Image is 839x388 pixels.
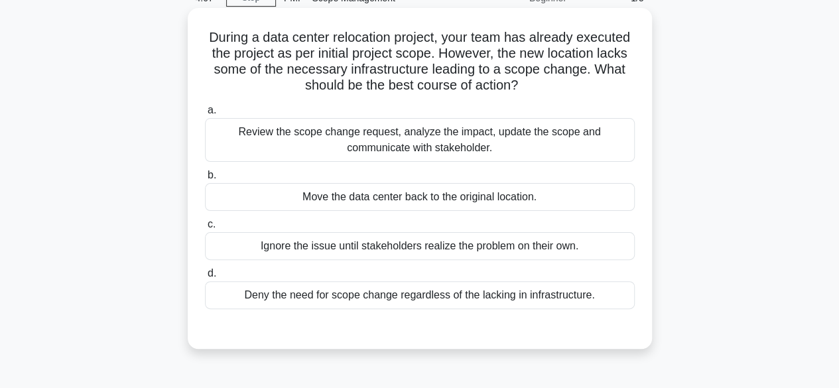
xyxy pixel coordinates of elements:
[205,281,635,309] div: Deny the need for scope change regardless of the lacking in infrastructure.
[205,118,635,162] div: Review the scope change request, analyze the impact, update the scope and communicate with stakeh...
[208,104,216,115] span: a.
[208,169,216,180] span: b.
[205,232,635,260] div: Ignore the issue until stakeholders realize the problem on their own.
[208,267,216,279] span: d.
[208,218,216,229] span: c.
[204,29,636,94] h5: During a data center relocation project, your team has already executed the project as per initia...
[205,183,635,211] div: Move the data center back to the original location.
